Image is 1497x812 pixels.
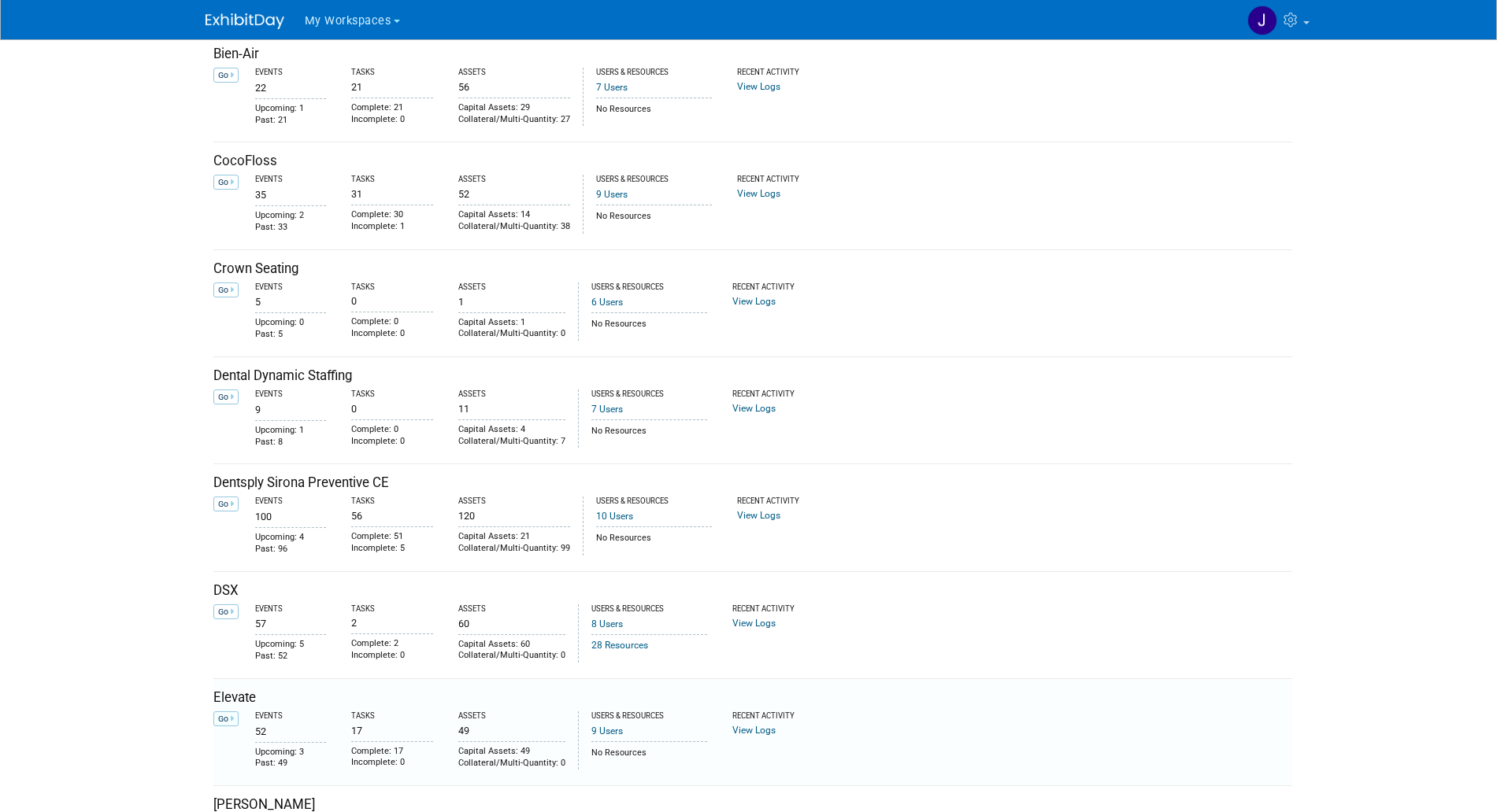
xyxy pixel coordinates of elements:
[596,104,651,114] span: No Resources
[591,426,647,436] span: No Resources
[255,507,326,523] div: 100
[458,68,570,78] div: Assets
[732,403,776,414] a: View Logs
[213,474,1292,493] div: Dentsply Sirona Preventive CE
[351,543,433,555] div: Incomplete: 5
[458,185,570,201] div: 52
[732,725,776,736] a: View Logs
[732,282,825,293] div: Recent Activity
[458,102,570,114] div: Capital Assets: 29
[351,328,433,340] div: Incomplete: 0
[255,222,326,234] div: Past: 33
[351,185,433,201] div: 31
[255,292,326,308] div: 5
[213,367,1292,386] div: Dental Dynamic Staffing
[596,189,628,200] a: 9 Users
[458,328,565,340] div: Collateral/Multi-Quantity: 0
[255,722,326,738] div: 52
[206,13,284,29] img: ExhibitDay
[305,14,391,28] span: My Workspaces
[255,437,326,448] div: Past: 8
[458,722,565,737] div: 49
[351,604,433,615] div: Tasks
[351,436,433,448] div: Incomplete: 0
[458,639,565,651] div: Capital Assets: 60
[351,638,433,650] div: Complete: 2
[351,316,433,328] div: Complete: 0
[255,604,326,615] div: Events
[458,615,565,630] div: 60
[351,614,433,629] div: 2
[596,511,633,522] a: 10 Users
[255,389,326,400] div: Events
[458,531,570,543] div: Capital Assets: 21
[255,651,326,663] div: Past: 52
[351,746,433,758] div: Complete: 17
[732,604,825,615] div: Recent Activity
[351,400,433,415] div: 0
[732,711,825,722] div: Recent Activity
[351,424,433,436] div: Complete: 0
[1247,6,1277,35] img: Justin Newborn
[255,639,326,651] div: Upcoming: 5
[351,68,433,78] div: Tasks
[351,531,433,543] div: Complete: 51
[458,389,565,400] div: Assets
[458,650,565,662] div: Collateral/Multi-Quantity: 0
[458,175,570,185] div: Assets
[591,618,623,629] a: 8 Users
[737,68,830,78] div: Recent Activity
[458,746,565,758] div: Capital Assets: 49
[255,115,326,127] div: Past: 21
[255,532,326,544] div: Upcoming: 4
[351,722,433,737] div: 17
[591,747,647,758] span: No Resources
[213,581,1292,600] div: DSX
[351,389,433,400] div: Tasks
[255,496,326,507] div: Events
[351,711,433,722] div: Tasks
[737,510,780,521] a: View Logs
[458,400,565,415] div: 11
[737,81,780,92] a: View Logs
[351,282,433,293] div: Tasks
[213,389,239,404] a: Go
[458,507,570,522] div: 120
[596,68,713,78] div: Users & Resources
[351,507,433,522] div: 56
[458,711,565,722] div: Assets
[591,640,648,651] a: 28 Resources
[591,297,623,308] a: 6 Users
[213,175,239,190] a: Go
[213,260,1292,279] div: Crown Seating
[596,533,651,543] span: No Resources
[458,758,565,770] div: Collateral/Multi-Quantity: 0
[255,68,326,78] div: Events
[458,221,570,233] div: Collateral/Multi-Quantity: 38
[737,175,830,185] div: Recent Activity
[591,404,623,415] a: 7 Users
[351,650,433,662] div: Incomplete: 0
[255,282,326,293] div: Events
[255,425,326,437] div: Upcoming: 1
[737,496,830,507] div: Recent Activity
[732,389,825,400] div: Recent Activity
[351,102,433,114] div: Complete: 21
[591,604,708,615] div: Users & Resources
[255,329,326,341] div: Past: 5
[596,82,628,93] a: 7 Users
[255,175,326,185] div: Events
[737,188,780,199] a: View Logs
[596,175,713,185] div: Users & Resources
[213,45,1292,64] div: Bien-Air
[213,604,239,619] a: Go
[213,711,239,726] a: Go
[351,292,433,308] div: 0
[351,78,433,94] div: 21
[351,496,433,507] div: Tasks
[458,293,565,308] div: 1
[255,747,326,758] div: Upcoming: 3
[596,496,713,507] div: Users & Resources
[255,758,326,770] div: Past: 49
[255,544,326,555] div: Past: 96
